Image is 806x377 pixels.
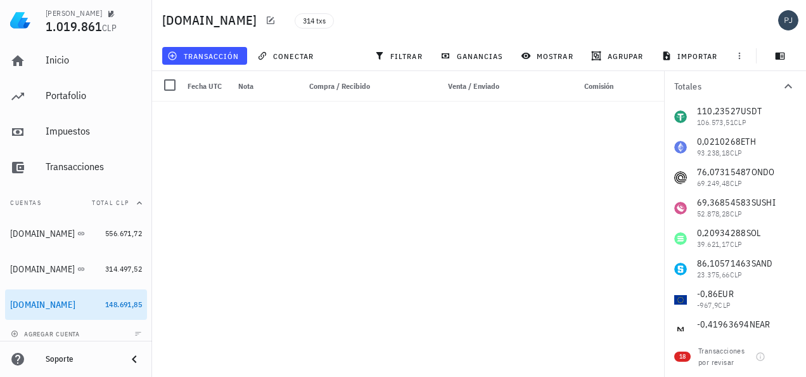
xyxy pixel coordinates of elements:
[586,47,651,65] button: agrupar
[10,10,30,30] img: LedgiFi
[238,81,253,91] span: Nota
[516,47,581,65] button: mostrar
[13,330,80,338] span: agregar cuenta
[584,81,613,91] span: Comisión
[10,300,75,310] div: [DOMAIN_NAME]
[10,228,75,239] div: [DOMAIN_NAME]
[46,125,142,137] div: Impuestos
[10,264,75,275] div: [DOMAIN_NAME]
[435,47,511,65] button: ganancias
[188,81,222,91] span: Fecha UTC
[698,345,752,368] div: Transacciones por revisar
[5,254,147,284] a: [DOMAIN_NAME] 314.497,52
[523,51,573,61] span: mostrar
[105,264,142,274] span: 314.497,52
[303,14,326,28] span: 314 txs
[664,71,806,102] button: Totales
[309,81,370,91] span: Compra / Recibido
[46,89,142,102] div: Portafolio
[369,47,430,65] button: filtrar
[46,54,142,66] div: Inicio
[294,71,375,102] div: Compra / Recibido
[664,51,718,61] span: importar
[105,300,142,309] span: 148.691,85
[182,71,233,102] div: Fecha UTC
[594,51,643,61] span: agrupar
[5,152,147,183] a: Transacciones
[5,289,147,320] a: [DOMAIN_NAME] 148.691,85
[527,71,618,102] div: Comisión
[448,81,499,91] span: Venta / Enviado
[92,199,129,207] span: Total CLP
[233,71,294,102] div: Nota
[679,352,686,362] span: 18
[5,46,147,76] a: Inicio
[162,10,262,30] h1: [DOMAIN_NAME]
[5,81,147,112] a: Portafolio
[656,47,726,65] button: importar
[102,22,117,34] span: CLP
[252,47,322,65] button: conectar
[423,71,504,102] div: Venta / Enviado
[46,354,117,364] div: Soporte
[443,51,502,61] span: ganancias
[377,51,423,61] span: filtrar
[260,51,314,61] span: conectar
[5,117,147,147] a: Impuestos
[8,327,86,340] button: agregar cuenta
[674,82,781,91] div: Totales
[46,18,102,35] span: 1.019.861
[46,8,102,18] div: [PERSON_NAME]
[5,188,147,218] button: CuentasTotal CLP
[105,228,142,238] span: 556.671,72
[778,10,798,30] div: avatar
[162,47,247,65] button: transacción
[46,161,142,173] div: Transacciones
[170,51,239,61] span: transacción
[5,218,147,249] a: [DOMAIN_NAME] 556.671,72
